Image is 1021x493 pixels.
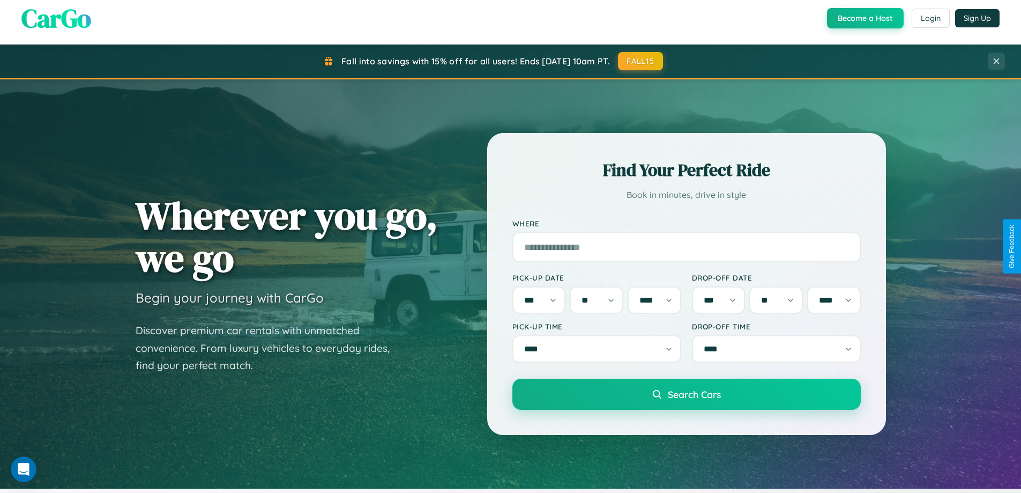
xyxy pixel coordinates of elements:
label: Pick-up Time [512,322,681,331]
h2: Find Your Perfect Ride [512,158,861,182]
h3: Begin your journey with CarGo [136,290,324,306]
p: Discover premium car rentals with unmatched convenience. From luxury vehicles to everyday rides, ... [136,322,404,374]
span: Fall into savings with 15% off for all users! Ends [DATE] 10am PT. [341,56,610,67]
button: FALL15 [618,52,663,70]
p: Book in minutes, drive in style [512,187,861,203]
span: Search Cars [668,388,721,400]
label: Where [512,219,861,228]
button: Login [912,9,950,28]
span: CarGo [21,1,91,36]
iframe: Intercom live chat [11,457,36,482]
div: Give Feedback [1008,225,1016,268]
label: Drop-off Date [692,273,861,282]
h1: Wherever you go, we go [136,194,438,279]
label: Drop-off Time [692,322,861,331]
label: Pick-up Date [512,273,681,282]
button: Search Cars [512,379,861,410]
button: Sign Up [955,9,1000,27]
button: Become a Host [827,8,904,28]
